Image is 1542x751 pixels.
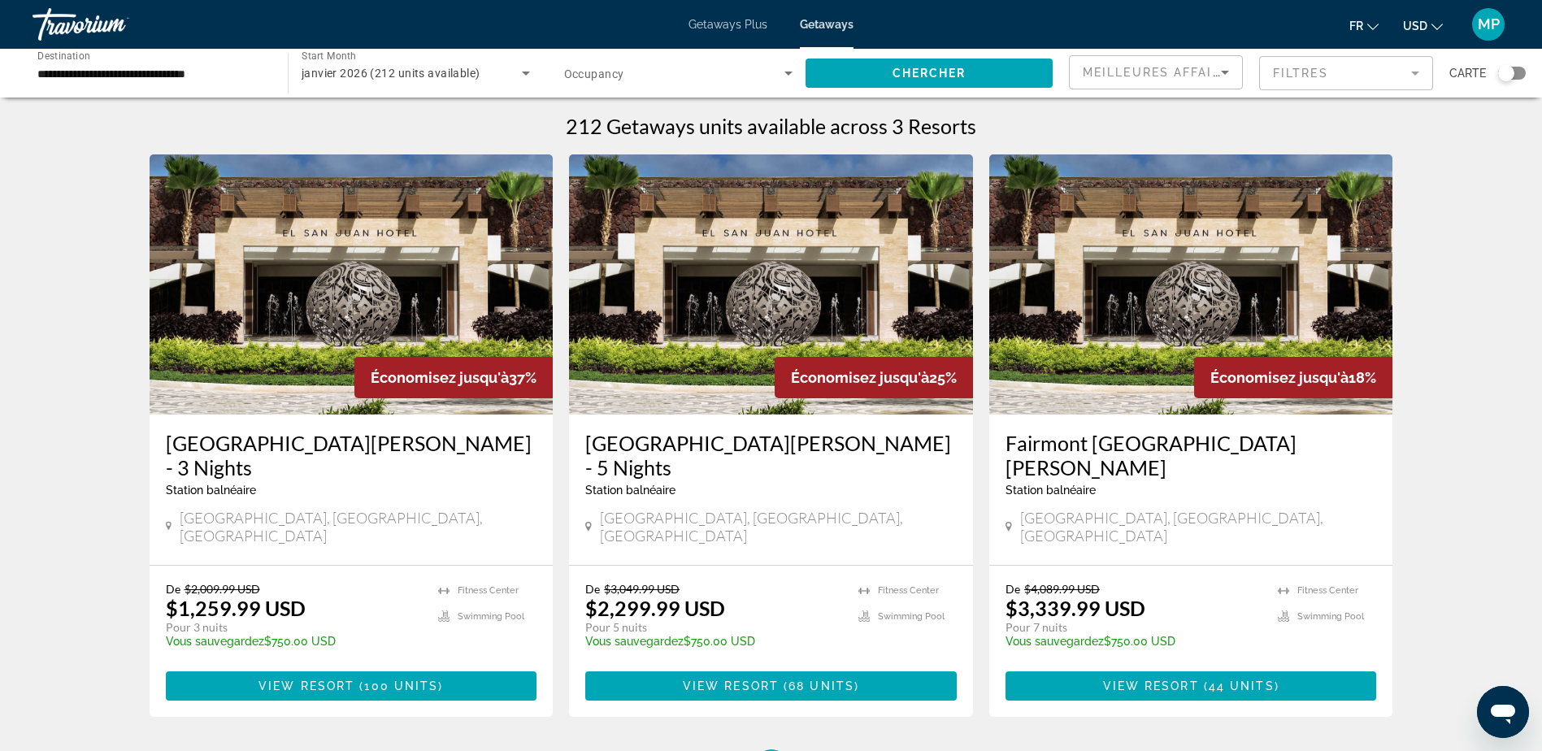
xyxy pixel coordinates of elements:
a: [GEOGRAPHIC_DATA][PERSON_NAME] - 3 Nights [166,431,537,480]
a: Travorium [33,3,195,46]
span: Carte [1449,62,1486,85]
img: RX94E01X.jpg [989,154,1393,415]
span: ( ) [354,679,443,692]
span: Fitness Center [878,585,939,596]
button: View Resort(100 units) [166,671,537,701]
p: Pour 7 nuits [1006,620,1262,635]
button: Filter [1259,55,1433,91]
h1: 212 Getaways units available across 3 Resorts [566,114,976,138]
p: $750.00 USD [1006,635,1262,648]
p: Pour 5 nuits [585,620,842,635]
span: Fitness Center [458,585,519,596]
button: View Resort(44 units) [1006,671,1377,701]
span: Économisez jusqu'à [1210,369,1349,386]
span: $3,049.99 USD [604,582,680,596]
span: Chercher [893,67,966,80]
p: $1,259.99 USD [166,596,306,620]
span: Occupancy [564,67,624,80]
button: Chercher [806,59,1053,88]
span: De [166,582,180,596]
a: [GEOGRAPHIC_DATA][PERSON_NAME] - 5 Nights [585,431,957,480]
a: Getaways Plus [688,18,767,31]
a: Getaways [800,18,854,31]
button: User Menu [1467,7,1509,41]
span: Économisez jusqu'à [791,369,929,386]
span: [GEOGRAPHIC_DATA], [GEOGRAPHIC_DATA], [GEOGRAPHIC_DATA] [600,509,957,545]
span: ( ) [1199,679,1279,692]
span: Swimming Pool [1297,611,1364,622]
span: Swimming Pool [878,611,945,622]
span: Vous sauvegardez [166,635,264,648]
span: Économisez jusqu'à [371,369,509,386]
img: RX94E01X.jpg [150,154,554,415]
span: USD [1403,20,1427,33]
span: Station balnéaire [166,484,256,497]
div: 37% [354,357,553,398]
span: fr [1349,20,1363,33]
span: View Resort [258,679,354,692]
span: $2,009.99 USD [185,582,260,596]
span: 44 units [1209,679,1275,692]
span: Start Month [302,50,356,62]
span: 100 units [364,679,438,692]
span: Fitness Center [1297,585,1358,596]
iframe: Bouton de lancement de la fenêtre de messagerie [1477,686,1529,738]
span: Swimming Pool [458,611,524,622]
span: janvier 2026 (212 units available) [302,67,480,80]
span: Station balnéaire [585,484,675,497]
span: Vous sauvegardez [585,635,684,648]
p: $750.00 USD [585,635,842,648]
span: [GEOGRAPHIC_DATA], [GEOGRAPHIC_DATA], [GEOGRAPHIC_DATA] [180,509,536,545]
span: De [1006,582,1020,596]
span: Station balnéaire [1006,484,1096,497]
span: 68 units [788,679,854,692]
span: Vous sauvegardez [1006,635,1104,648]
p: $3,339.99 USD [1006,596,1145,620]
span: View Resort [683,679,779,692]
p: $2,299.99 USD [585,596,725,620]
div: 18% [1194,357,1392,398]
span: [GEOGRAPHIC_DATA], [GEOGRAPHIC_DATA], [GEOGRAPHIC_DATA] [1020,509,1377,545]
span: Destination [37,50,90,61]
button: Change language [1349,14,1379,37]
span: ( ) [779,679,859,692]
img: RX94E01X.jpg [569,154,973,415]
span: $4,089.99 USD [1024,582,1100,596]
p: Pour 3 nuits [166,620,423,635]
p: $750.00 USD [166,635,423,648]
span: Meilleures affaires [1083,66,1239,79]
span: MP [1478,16,1500,33]
mat-select: Sort by [1083,63,1229,82]
span: View Resort [1103,679,1199,692]
a: Fairmont [GEOGRAPHIC_DATA][PERSON_NAME] [1006,431,1377,480]
div: 25% [775,357,973,398]
span: De [585,582,600,596]
button: View Resort(68 units) [585,671,957,701]
button: Change currency [1403,14,1443,37]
